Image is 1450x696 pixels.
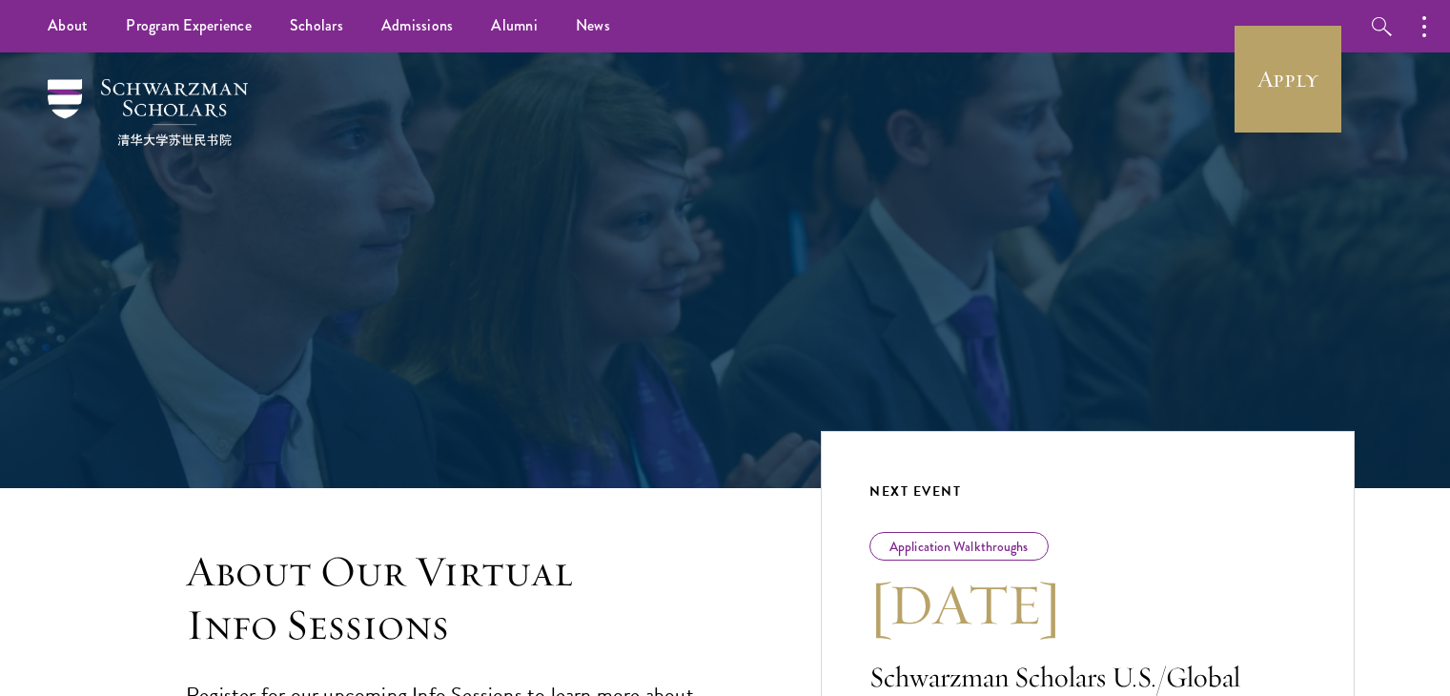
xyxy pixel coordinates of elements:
[869,570,1306,639] h3: [DATE]
[186,545,745,652] h3: About Our Virtual Info Sessions
[1235,26,1341,133] a: Apply
[869,480,1306,503] div: Next Event
[48,79,248,146] img: Schwarzman Scholars
[869,532,1049,561] div: Application Walkthroughs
